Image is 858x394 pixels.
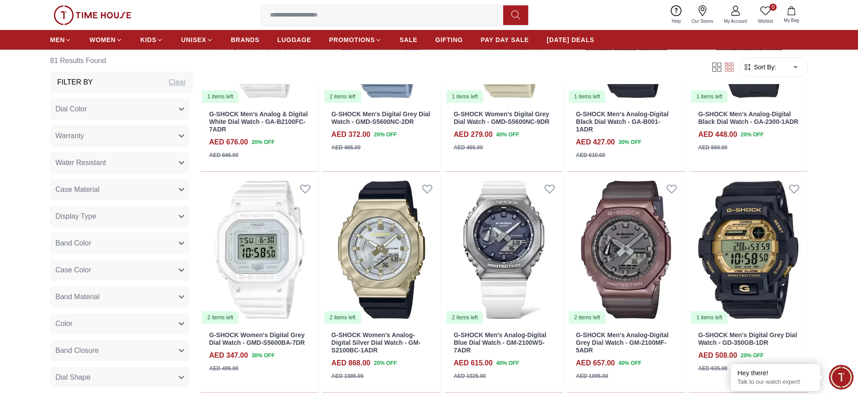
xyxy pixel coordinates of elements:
span: 40 % OFF [618,359,641,367]
span: PAY DAY SALE [481,35,529,44]
button: Band Closure [50,340,189,361]
div: AED 1025.00 [454,372,486,380]
a: G-SHOCK Men's Analog-Digital Black Dial Watch - GA-2300-1ADR [698,110,798,125]
div: Clear [169,77,186,88]
img: G-SHOCK Men's Analog-Digital Grey Dial Watch - GM-2100MF-5ADR [567,175,686,325]
img: ... [54,5,131,25]
a: PAY DAY SALE [481,32,529,48]
button: Warranty [50,125,189,147]
h4: AED 676.00 [209,137,248,148]
div: AED 465.00 [332,144,361,152]
span: Color [55,318,72,329]
h4: AED 615.00 [454,358,492,369]
span: 40 % OFF [496,131,519,139]
a: 0Wishlist [753,4,778,26]
a: G-SHOCK Women's Digital Grey Dial Watch - GMD-S5600NC-9DR [454,110,549,125]
h4: AED 508.00 [698,350,737,361]
a: G-SHOCK Men's Analog-Digital Grey Dial Watch - GM-2100MF-5ADR2 items left [567,175,686,325]
span: Band Closure [55,345,99,356]
span: Band Color [55,238,91,249]
img: G-SHOCK Men's Analog-Digital Blue Dial Watch - GM-2100WS-7ADR [445,175,563,325]
span: Dial Shape [55,372,90,383]
div: 1 items left [446,90,483,103]
img: G-SHOCK Men's Digital Grey Dial Watch - GD-350GB-1DR [689,175,808,325]
a: G-SHOCK Women's Analog-Digital Silver Dial Watch - GM-S2100BC-1ADR [332,331,421,354]
span: My Account [720,18,751,25]
div: Chat Widget [829,365,854,390]
span: 30 % OFF [618,138,641,146]
a: LUGGAGE [278,32,311,48]
a: G-SHOCK Women's Digital Grey Dial Watch - GMD-S5600BA-7DR2 items left [200,175,319,325]
a: G-SHOCK Men's Digital Grey Dial Watch - GD-350GB-1DR [698,331,797,346]
h4: AED 372.00 [332,129,370,140]
div: AED 495.00 [209,364,238,373]
h3: Filter By [57,77,93,88]
h4: AED 427.00 [576,137,615,148]
div: Hey there! [737,369,813,377]
span: 30 % OFF [252,352,274,360]
div: 1 items left [569,90,606,103]
div: 2 items left [202,311,239,324]
img: G-SHOCK Women's Analog-Digital Silver Dial Watch - GM-S2100BC-1ADR [323,175,441,325]
div: AED 560.00 [698,144,727,152]
div: AED 465.00 [454,144,483,152]
a: Our Stores [686,4,719,26]
div: 2 items left [324,90,361,103]
p: Talk to our watch expert! [737,378,813,386]
a: G-SHOCK Men's Analog-Digital Grey Dial Watch - GM-2100MF-5ADR [576,331,669,354]
a: Help [666,4,686,26]
button: Case Material [50,179,189,200]
a: SALE [400,32,417,48]
span: Case Material [55,184,100,195]
a: KIDS [140,32,163,48]
span: Help [668,18,685,25]
button: My Bag [778,4,804,25]
a: WOMEN [89,32,122,48]
a: G-SHOCK Men's Analog-Digital Black Dial Watch - GA-B001-1ADR [576,110,669,133]
h6: 81 Results Found [50,50,193,72]
a: G-SHOCK Men's Analog-Digital Blue Dial Watch - GM-2100WS-7ADR2 items left [445,175,563,325]
span: GIFTING [435,35,463,44]
div: AED 1095.00 [576,372,608,380]
span: My Bag [780,17,803,24]
span: KIDS [140,35,156,44]
div: 1 items left [691,311,728,324]
div: AED 845.00 [209,151,238,159]
h4: AED 657.00 [576,358,615,369]
span: 20 % OFF [374,131,397,139]
span: BRANDS [231,35,260,44]
span: Dial Color [55,104,87,114]
span: SALE [400,35,417,44]
button: Band Color [50,233,189,254]
span: Case Color [55,265,91,275]
span: Sort By: [752,63,776,72]
button: Water Resistant [50,152,189,174]
span: Water Resistant [55,157,106,168]
div: 2 items left [446,311,483,324]
a: BRANDS [231,32,260,48]
a: G-SHOCK Men's Analog & Digital White Dial Watch - GA-B2100FC-7ADR [209,110,308,133]
span: 40 % OFF [496,359,519,367]
div: 2 items left [569,311,606,324]
a: PROMOTIONS [329,32,382,48]
span: 20 % OFF [741,131,764,139]
span: Display Type [55,211,96,222]
a: G-SHOCK Men's Digital Grey Dial Watch - GD-350GB-1DR1 items left [689,175,808,325]
span: Wishlist [754,18,777,25]
a: UNISEX [181,32,213,48]
h4: AED 448.00 [698,129,737,140]
div: 1 items left [691,90,728,103]
span: Warranty [55,131,84,141]
div: AED 1085.00 [332,372,364,380]
a: MEN [50,32,71,48]
button: Case Color [50,259,189,281]
button: Sort By: [743,63,776,72]
span: Band Material [55,292,100,302]
button: Dial Color [50,98,189,120]
button: Band Material [50,286,189,308]
a: G-SHOCK Men's Analog-Digital Blue Dial Watch - GM-2100WS-7ADR [454,331,546,354]
span: MEN [50,35,65,44]
span: UNISEX [181,35,206,44]
span: [DATE] DEALS [547,35,594,44]
a: GIFTING [435,32,463,48]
